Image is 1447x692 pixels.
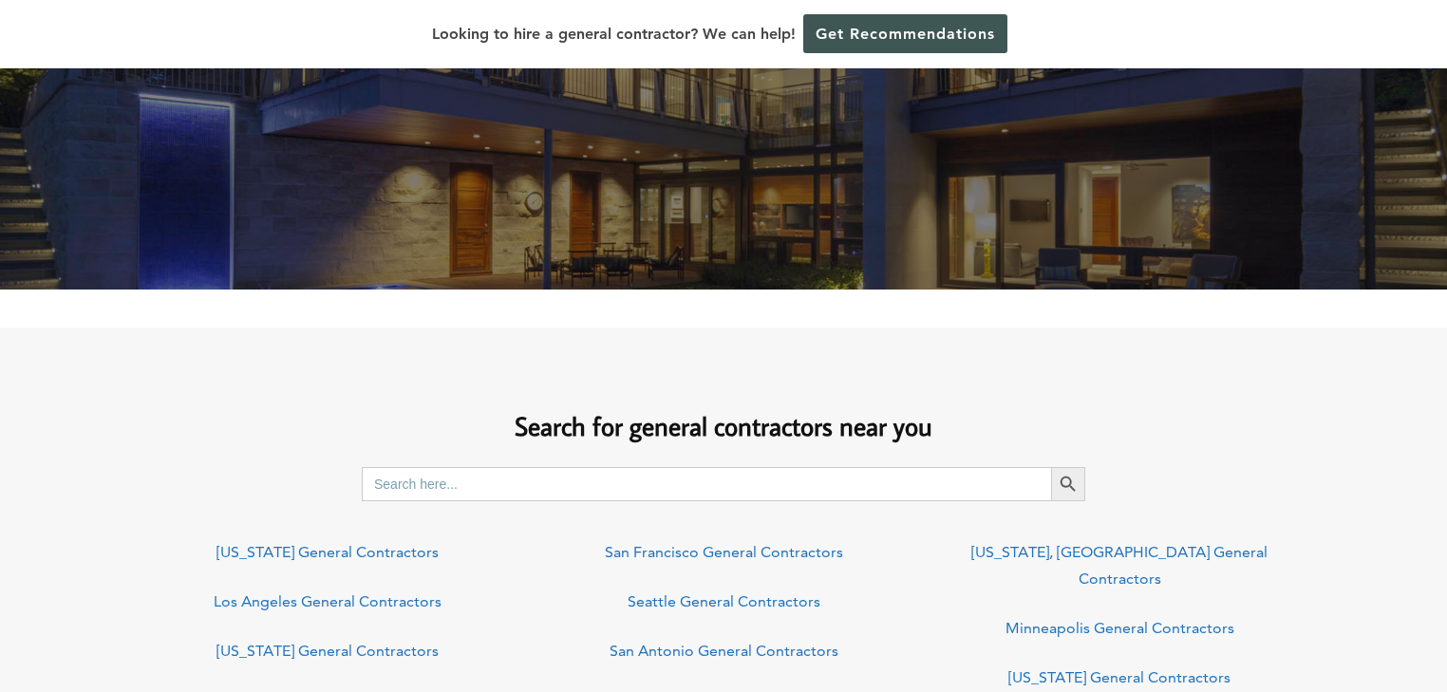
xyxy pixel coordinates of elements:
a: [US_STATE], [GEOGRAPHIC_DATA] General Contractors [971,543,1268,588]
svg: Search [1058,474,1079,495]
a: [US_STATE] General Contractors [216,642,439,660]
a: [US_STATE] General Contractors [216,543,439,561]
a: Seattle General Contractors [628,592,820,610]
a: San Antonio General Contractors [610,642,838,660]
a: Los Angeles General Contractors [214,592,442,610]
iframe: Drift Widget Chat Controller [1352,597,1424,669]
input: Search here... [362,467,1051,501]
a: [US_STATE] General Contractors [1008,668,1231,686]
a: Minneapolis General Contractors [1005,619,1234,637]
a: San Francisco General Contractors [605,543,843,561]
a: Get Recommendations [803,14,1007,53]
